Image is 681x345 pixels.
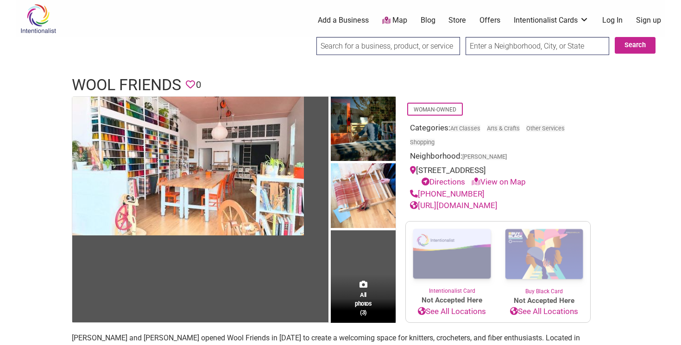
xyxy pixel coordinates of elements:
img: Wool Friends - Wool weaving [331,163,396,230]
span: [PERSON_NAME] [462,154,507,160]
a: View on Map [472,177,526,186]
a: Buy Black Card [498,222,590,296]
a: Shopping [410,139,435,146]
div: Neighborhood: [410,150,586,165]
input: Enter a Neighborhood, City, or State [466,37,609,55]
a: Store [448,15,466,25]
input: Search for a business, product, or service [316,37,460,55]
a: [PHONE_NUMBER] [410,189,485,198]
a: Art Classes [450,125,480,132]
span: All photos (3) [355,290,372,317]
a: See All Locations [498,306,590,318]
span: 0 [196,78,201,92]
a: Woman-Owned [414,106,456,113]
a: See All Locations [406,306,498,318]
img: Intentionalist [16,4,60,34]
div: Categories: [410,122,586,151]
a: Directions [422,177,465,186]
a: Intentionalist Card [406,222,498,295]
a: Blog [421,15,435,25]
a: Other Services [526,125,565,132]
a: Sign up [636,15,661,25]
span: Not Accepted Here [498,296,590,306]
h1: Wool Friends [72,74,181,96]
img: Wool Friends studio - Interior shot of studio taken through the window [331,97,396,164]
a: Offers [479,15,500,25]
a: Add a Business [318,15,369,25]
div: [STREET_ADDRESS] [410,165,586,188]
a: [URL][DOMAIN_NAME] [410,201,498,210]
a: Intentionalist Cards [514,15,589,25]
a: Log In [602,15,623,25]
img: Wool Friends - Interior shot of the space [72,97,304,235]
img: Intentionalist Card [406,222,498,287]
a: Map [382,15,407,26]
img: Buy Black Card [498,222,590,287]
a: Arts & Crafts [487,125,520,132]
span: Not Accepted Here [406,295,498,306]
button: Search [615,37,656,54]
